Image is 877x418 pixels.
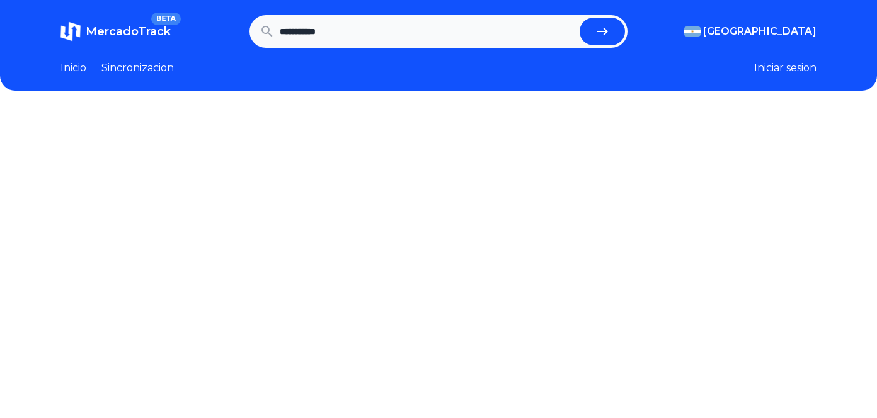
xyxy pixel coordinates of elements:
[754,60,817,76] button: Iniciar sesion
[60,21,171,42] a: MercadoTrackBETA
[684,24,817,39] button: [GEOGRAPHIC_DATA]
[684,26,701,37] img: Argentina
[60,60,86,76] a: Inicio
[703,24,817,39] span: [GEOGRAPHIC_DATA]
[101,60,174,76] a: Sincronizacion
[86,25,171,38] span: MercadoTrack
[60,21,81,42] img: MercadoTrack
[151,13,181,25] span: BETA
